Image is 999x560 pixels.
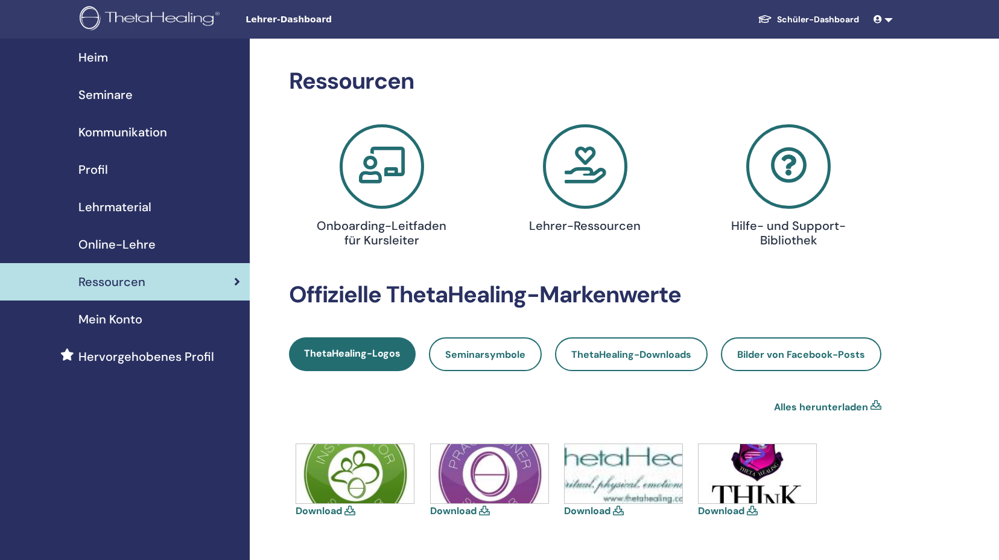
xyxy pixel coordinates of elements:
[430,504,477,517] a: Download
[555,337,708,371] a: ThetaHealing-Downloads
[429,337,542,371] a: Seminarsymbole
[296,444,414,503] img: icons-instructor.jpg
[748,8,869,31] a: Schüler-Dashboard
[246,13,427,26] span: Lehrer-Dashboard
[699,444,816,503] img: think-shield.jpg
[78,198,151,216] span: Lehrmaterial
[698,504,744,517] a: Download
[571,348,691,361] span: ThetaHealing-Downloads
[490,124,679,238] a: Lehrer-Ressourcen
[78,235,156,253] span: Online-Lehre
[565,444,682,503] img: thetahealing-logo-a-copy.jpg
[431,444,548,503] img: icons-practitioner.jpg
[774,400,868,415] a: Alles herunterladen
[289,337,416,371] a: ThetaHealing-Logos
[316,218,448,247] h4: Onboarding-Leitfaden für Kursleiter
[78,348,214,366] span: Hervorgehobenes Profil
[287,124,476,252] a: Onboarding-Leitfaden für Kursleiter
[445,348,525,361] span: Seminarsymbole
[304,347,401,360] span: ThetaHealing-Logos
[78,161,108,179] span: Profil
[296,504,342,517] a: Download
[519,218,651,233] h4: Lehrer-Ressourcen
[758,14,772,24] img: graduation-cap-white.svg
[737,348,865,361] span: Bilder von Facebook-Posts
[723,218,855,247] h4: Hilfe- und Support-Bibliothek
[78,123,167,141] span: Kommunikation
[289,281,881,309] h2: Offizielle ThetaHealing-Markenwerte
[78,48,108,66] span: Heim
[694,124,883,252] a: Hilfe- und Support-Bibliothek
[78,310,142,328] span: Mein Konto
[564,504,610,517] a: Download
[289,68,881,95] h2: Ressourcen
[78,273,145,291] span: Ressourcen
[80,6,224,33] img: logo.png
[721,337,881,371] a: Bilder von Facebook-Posts
[78,86,133,104] span: Seminare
